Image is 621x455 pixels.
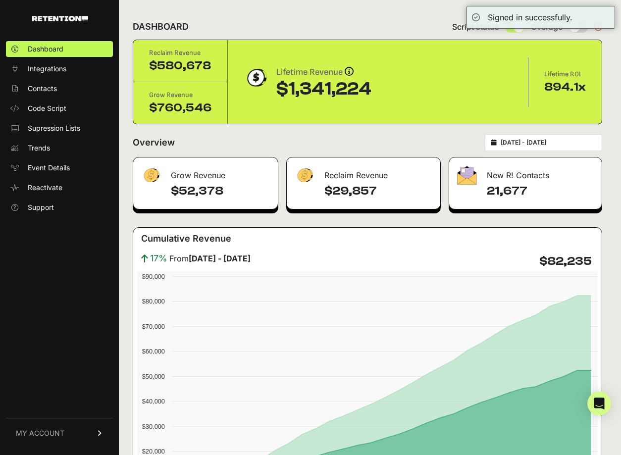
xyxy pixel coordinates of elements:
h3: Cumulative Revenue [141,232,231,246]
a: Dashboard [6,41,113,57]
img: Retention.com [32,16,88,21]
strong: [DATE] - [DATE] [189,253,251,263]
span: Contacts [28,84,57,94]
span: 17% [150,252,167,265]
a: Trends [6,140,113,156]
span: MY ACCOUNT [16,428,64,438]
span: From [169,253,251,264]
a: Contacts [6,81,113,97]
span: Supression Lists [28,123,80,133]
div: New R! Contacts [449,157,602,187]
div: Open Intercom Messenger [587,392,611,415]
img: fa-envelope-19ae18322b30453b285274b1b8af3d052b27d846a4fbe8435d1a52b978f639a2.png [457,166,477,185]
a: Event Details [6,160,113,176]
div: $760,546 [149,100,211,116]
span: Support [28,202,54,212]
a: Supression Lists [6,120,113,136]
div: Grow Revenue [149,90,211,100]
a: Reactivate [6,180,113,196]
span: Code Script [28,103,66,113]
text: $80,000 [142,298,165,305]
text: $60,000 [142,348,165,355]
h2: Overview [133,136,175,150]
h4: $29,857 [324,183,432,199]
h4: $82,235 [539,253,592,269]
a: Support [6,200,113,215]
div: Grow Revenue [133,157,278,187]
a: MY ACCOUNT [6,418,113,448]
a: Integrations [6,61,113,77]
span: Integrations [28,64,66,74]
span: Reactivate [28,183,62,193]
div: 894.1x [544,79,586,95]
text: $40,000 [142,398,165,405]
div: $1,341,224 [276,79,371,99]
div: Reclaim Revenue [149,48,211,58]
text: $70,000 [142,323,165,330]
img: fa-dollar-13500eef13a19c4ab2b9ed9ad552e47b0d9fc28b02b83b90ba0e00f96d6372e9.png [141,166,161,185]
span: Script status [452,21,499,33]
div: Lifetime ROI [544,69,586,79]
img: fa-dollar-13500eef13a19c4ab2b9ed9ad552e47b0d9fc28b02b83b90ba0e00f96d6372e9.png [295,166,314,185]
div: Lifetime Revenue [276,65,371,79]
span: Event Details [28,163,70,173]
text: $20,000 [142,448,165,455]
div: Reclaim Revenue [287,157,440,187]
img: dollar-coin-05c43ed7efb7bc0c12610022525b4bbbb207c7efeef5aecc26f025e68dcafac9.png [244,65,268,90]
div: $580,678 [149,58,211,74]
text: $30,000 [142,423,165,430]
div: Signed in successfully. [488,11,572,23]
text: $50,000 [142,373,165,380]
a: Code Script [6,101,113,116]
h2: DASHBOARD [133,20,189,34]
text: $90,000 [142,273,165,280]
span: Dashboard [28,44,63,54]
h4: $52,378 [171,183,270,199]
h4: 21,677 [487,183,594,199]
span: Trends [28,143,50,153]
